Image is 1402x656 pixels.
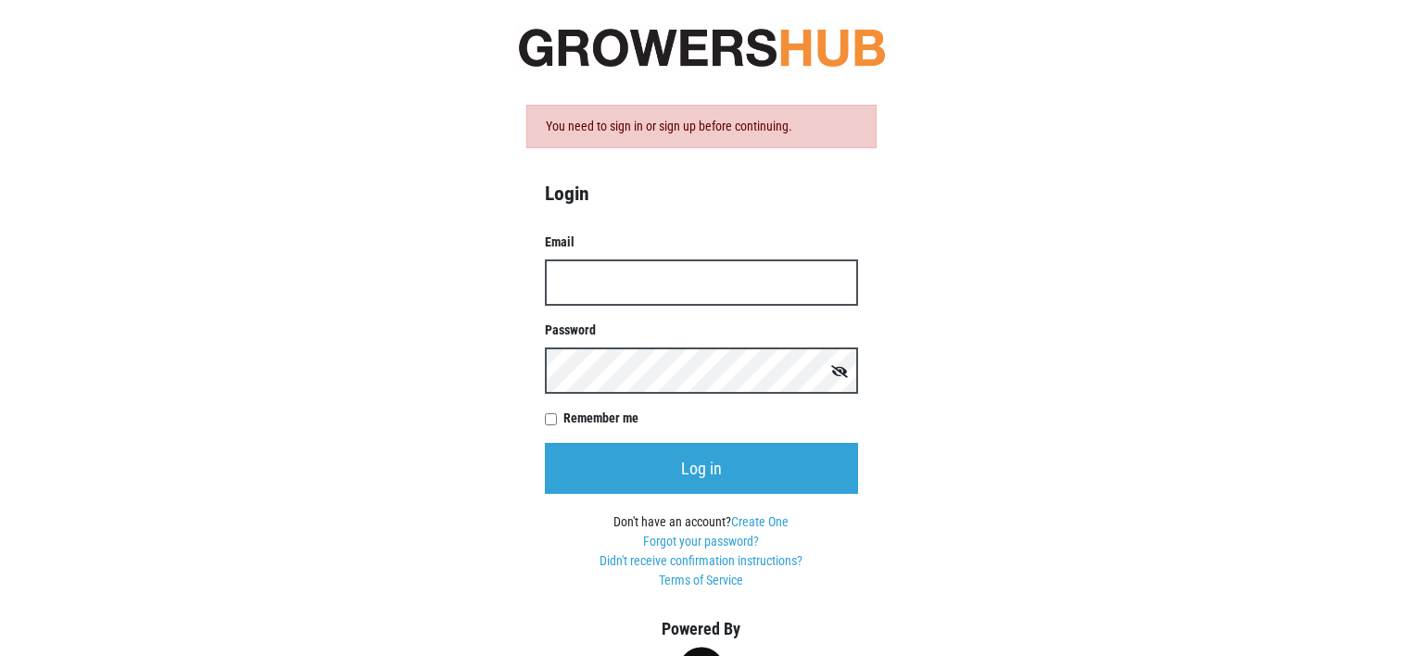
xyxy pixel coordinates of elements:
a: Forgot your password? [643,534,759,549]
label: Password [545,321,858,340]
a: Create One [731,514,789,529]
label: Remember me [563,409,858,428]
h5: Powered By [516,619,887,639]
h4: Login [545,182,858,206]
input: Log in [545,443,858,494]
a: Didn't receive confirmation instructions? [600,553,802,568]
a: Terms of Service [659,573,743,587]
div: You need to sign in or sign up before continuing. [526,105,877,148]
img: original-fc7597fdc6adbb9d0e2ae620e786d1a2.jpg [516,23,887,71]
div: Don't have an account? [545,512,858,590]
label: Email [545,233,858,252]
